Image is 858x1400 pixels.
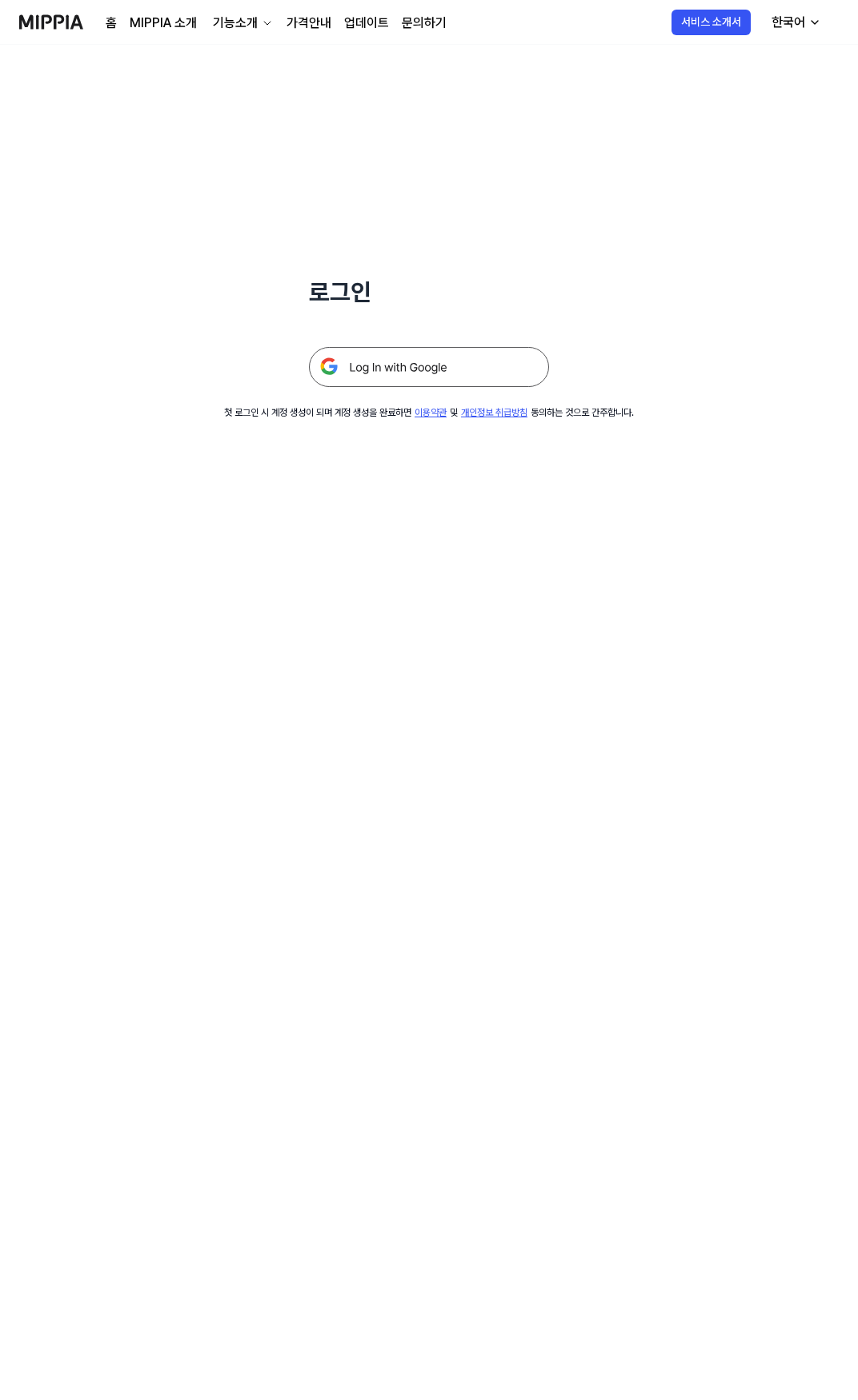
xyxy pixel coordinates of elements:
[759,6,831,38] button: 한국어
[210,14,274,33] button: 기능소개
[415,407,447,418] a: 이용약관
[344,14,389,33] a: 업데이트
[309,275,549,309] h1: 로그인
[130,14,197,33] a: MIPPIA 소개
[287,14,331,33] a: 가격안내
[672,10,751,35] button: 서비스 소개서
[402,14,447,33] a: 문의하기
[106,14,117,33] a: 홈
[210,14,261,33] div: 기능소개
[309,347,549,387] img: 구글 로그인 버튼
[224,406,634,420] div: 첫 로그인 시 계정 생성이 되며 계정 생성을 완료하면 및 동의하는 것으로 간주합니다.
[768,13,808,32] div: 한국어
[461,407,527,418] a: 개인정보 취급방침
